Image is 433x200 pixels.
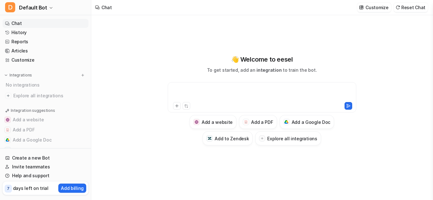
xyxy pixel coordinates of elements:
[280,115,334,129] button: Add a Google DocAdd a Google Doc
[13,91,86,101] span: Explore all integrations
[202,119,233,125] h3: Add a website
[251,119,273,125] h3: Add a PDF
[365,4,388,11] p: Customize
[3,19,88,28] a: Chat
[6,128,10,132] img: Add a PDF
[215,135,249,142] h3: Add to Zendesk
[3,145,88,155] button: Add to ZendeskAdd to Zendesk
[10,73,32,78] p: Integrations
[203,131,253,145] button: Add to ZendeskAdd to Zendesk
[208,136,212,141] img: Add to Zendesk
[3,37,88,46] a: Reports
[292,119,331,125] h3: Add a Google Doc
[394,3,428,12] button: Reset Chat
[19,3,47,12] span: Default Bot
[13,185,48,191] p: days left on trial
[357,3,391,12] button: Customize
[4,73,8,77] img: expand menu
[3,135,88,145] button: Add a Google DocAdd a Google Doc
[58,184,86,193] button: Add billing
[231,55,293,64] p: 👋 Welcome to eesel
[3,154,88,162] a: Create a new Bot
[3,28,88,37] a: History
[255,131,321,145] button: Explore all integrations
[101,4,112,11] div: Chat
[256,67,281,73] span: integration
[6,138,10,142] img: Add a Google Doc
[5,93,11,99] img: explore all integrations
[267,135,317,142] h3: Explore all integrations
[284,120,288,124] img: Add a Google Doc
[359,5,364,10] img: customize
[396,5,400,10] img: reset
[3,46,88,55] a: Articles
[190,115,236,129] button: Add a websiteAdd a website
[3,171,88,180] a: Help and support
[7,186,10,191] p: 7
[5,2,15,12] span: D
[3,125,88,135] button: Add a PDFAdd a PDF
[6,118,10,122] img: Add a website
[3,162,88,171] a: Invite teammates
[61,185,84,191] p: Add billing
[239,115,277,129] button: Add a PDFAdd a PDF
[4,80,88,90] div: No integrations
[207,67,317,73] p: To get started, add an to train the bot.
[244,120,248,124] img: Add a PDF
[3,115,88,125] button: Add a websiteAdd a website
[11,108,55,113] p: Integration suggestions
[195,120,199,124] img: Add a website
[3,72,34,78] button: Integrations
[3,91,88,100] a: Explore all integrations
[81,73,85,77] img: menu_add.svg
[3,56,88,64] a: Customize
